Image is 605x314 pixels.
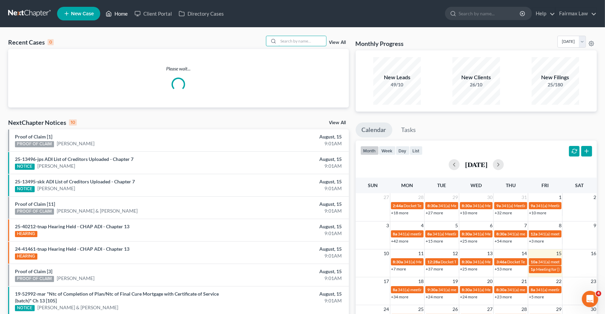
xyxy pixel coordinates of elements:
a: Proof of Claim [11] [15,201,55,207]
a: Proof of Claim [3] [15,268,52,274]
div: August, 15 [237,268,342,275]
span: 341(a) Meeting of Creditors for [PERSON_NAME] [432,231,520,236]
a: View All [329,40,346,45]
div: August, 15 [237,133,342,140]
span: 20 [486,277,493,285]
a: [PERSON_NAME] [57,275,94,282]
div: NextChapter Notices [8,118,77,127]
span: Docket Text: for [PERSON_NAME] [441,259,501,264]
span: 11 [417,249,424,258]
div: 26/10 [452,81,500,88]
span: Wed [470,182,482,188]
a: Help [532,7,555,20]
div: August, 15 [237,291,342,297]
div: 9:01AM [237,208,342,214]
span: 28 [521,305,528,313]
a: +24 more [460,294,478,299]
div: August, 15 [237,223,342,230]
h2: [DATE] [465,161,487,168]
div: 9:01AM [237,140,342,147]
a: 25-13496-jps ADI List of Creditors Uploaded - Chapter 7 [15,156,134,162]
span: 8a [427,231,432,236]
a: 25-13495-skk ADI List of Creditors Uploaded - Chapter 7 [15,179,135,184]
p: Please wait... [8,65,349,72]
div: 9:01AM [237,163,342,169]
span: 341(a) Meeting of Creditors for [PERSON_NAME] [501,203,589,208]
span: 341(a) meeting for [PERSON_NAME] [536,287,602,292]
a: [PERSON_NAME] [57,140,94,147]
span: 29 [452,193,459,201]
span: Docket Text: for [PERSON_NAME] [404,203,465,208]
span: 12:28a [427,259,440,264]
div: August, 15 [237,246,342,252]
span: 23 [590,277,597,285]
a: +15 more [426,238,443,244]
span: 17 [383,277,390,285]
span: 10a [531,259,538,264]
span: 8a [393,231,397,236]
span: 341(a) meeting for [PERSON_NAME] [538,259,604,264]
a: +25 more [460,266,478,271]
div: NOTICE [15,186,35,192]
div: August, 15 [237,178,342,185]
span: 7 [524,221,528,230]
span: 8 [558,221,562,230]
div: 9:01AM [237,252,342,259]
span: Fri [541,182,549,188]
a: +10 more [460,210,478,215]
a: +7 more [391,266,406,271]
div: August, 15 [237,156,342,163]
span: 31 [521,193,528,201]
div: 49/10 [373,81,421,88]
a: +18 more [391,210,409,215]
a: 24-41461-tnap Hearing Held - CHAP ADI - Chapter 13 [15,246,129,252]
span: 341(a) Meeting for [PERSON_NAME] [404,259,470,264]
span: 3:46a [496,259,506,264]
a: Fairmax Law [556,7,597,20]
span: 4 [596,291,601,296]
span: Sun [368,182,378,188]
button: week [379,146,396,155]
span: 341(a) Meeting for [PERSON_NAME] [438,203,504,208]
div: NOTICE [15,164,35,170]
h3: Monthly Progress [356,39,404,48]
div: 10 [69,119,77,126]
span: 29 [555,305,562,313]
a: +5 more [529,294,544,299]
span: 8a [531,287,535,292]
span: 1p [531,267,536,272]
span: 341(a) meeting for [PERSON_NAME] [398,287,464,292]
div: 0 [48,39,54,45]
span: 24 [383,305,390,313]
a: Home [102,7,131,20]
span: 27 [486,305,493,313]
a: Calendar [356,122,392,137]
span: 8:30a [393,259,403,264]
div: PROOF OF CLAIM [15,209,54,215]
a: Tasks [395,122,422,137]
div: 25/180 [532,81,579,88]
a: +27 more [426,210,443,215]
span: 2:44a [393,203,403,208]
a: +25 more [460,238,478,244]
a: Proof of Claim [1] [15,134,52,139]
span: 341(a) meeting for [PERSON_NAME] [507,231,573,236]
span: 341(a) meeting for [PERSON_NAME] [538,231,604,236]
span: Thu [506,182,516,188]
div: 9:01AM [237,275,342,282]
a: +54 more [495,238,512,244]
input: Search by name... [459,7,521,20]
a: +3 more [529,238,544,244]
div: HEARING [15,231,37,237]
button: month [360,146,379,155]
a: +42 more [391,238,409,244]
span: 16 [590,249,597,258]
div: New Leads [373,73,421,81]
span: 30 [590,305,597,313]
span: Mon [401,182,413,188]
button: day [396,146,410,155]
button: list [410,146,423,155]
div: August, 15 [237,201,342,208]
span: 341(a) Meeting for [PERSON_NAME] [473,203,539,208]
span: 8a [393,287,397,292]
